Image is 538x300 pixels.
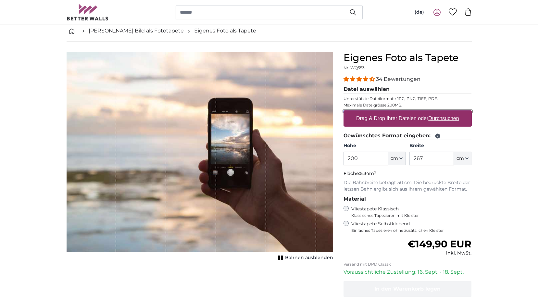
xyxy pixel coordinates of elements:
[376,76,420,82] span: 34 Bewertungen
[344,170,472,177] p: Fläche:
[344,96,472,101] p: Unterstützte Dateiformate JPG, PNG, TIFF, PDF.
[407,238,471,250] span: €149,90 EUR
[67,4,109,20] img: Betterwalls
[351,221,472,233] label: Vliestapete Selbstklebend
[409,143,471,149] label: Breite
[391,155,398,162] span: cm
[354,112,462,125] label: Drag & Drop Ihrer Dateien oder
[344,143,406,149] label: Höhe
[344,262,472,267] p: Versand mit DPD Classic
[344,180,472,193] p: Die Bahnbreite beträgt 50 cm. Die bedruckte Breite der letzten Bahn ergibt sich aus Ihrem gewählt...
[351,206,466,218] label: Vliestapete Klassisch
[374,286,441,292] span: In den Warenkorb legen
[407,250,471,256] div: inkl. MwSt.
[454,152,471,165] button: cm
[344,76,376,82] span: 4.32 stars
[351,213,466,218] span: Klassisches Tapezieren mit Kleister
[344,132,472,140] legend: Gewünschtes Format eingeben:
[388,152,406,165] button: cm
[276,253,333,262] button: Bahnen ausblenden
[428,116,459,121] u: Durchsuchen
[344,65,365,70] span: Nr. WQ553
[344,281,472,297] button: In den Warenkorb legen
[344,195,472,203] legend: Material
[457,155,464,162] span: cm
[344,85,472,94] legend: Datei auswählen
[285,255,333,261] span: Bahnen ausblenden
[409,6,429,18] button: (de)
[344,103,472,108] p: Maximale Dateigrösse 200MB.
[67,52,333,262] div: 1 of 1
[351,228,472,233] span: Einfaches Tapezieren ohne zusätzlichen Kleister
[194,27,256,35] a: Eigenes Foto als Tapete
[89,27,184,35] a: [PERSON_NAME] Bild als Fototapete
[344,268,472,276] p: Voraussichtliche Zustellung: 16. Sept. - 18. Sept.
[344,52,472,64] h1: Eigenes Foto als Tapete
[67,20,472,42] nav: breadcrumbs
[360,170,376,176] span: 5.34m²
